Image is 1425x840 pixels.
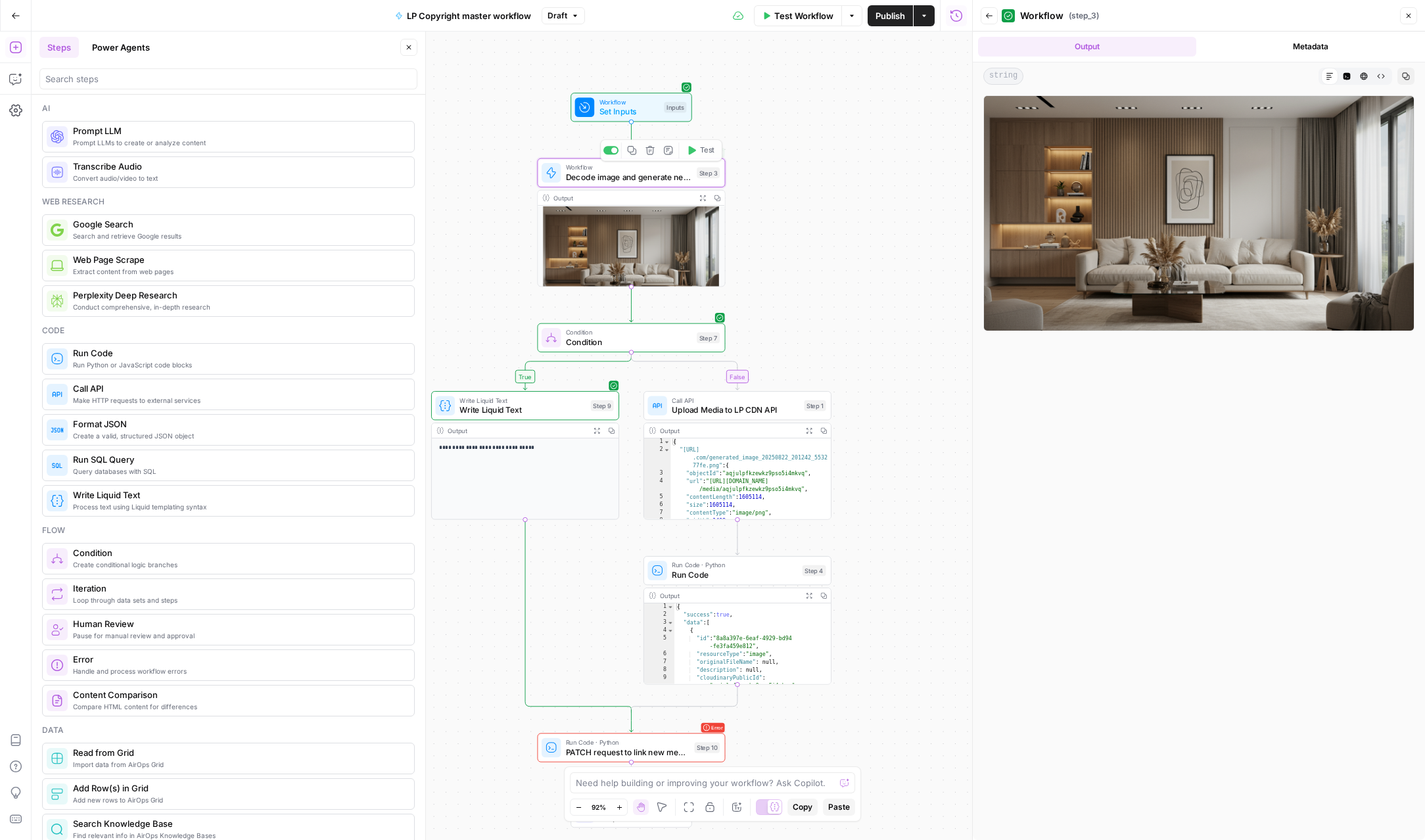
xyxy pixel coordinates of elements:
button: Draft [542,7,585,24]
span: Conduct comprehensive, in-depth research [73,302,404,312]
span: Workflow [1020,9,1063,22]
div: ErrorRun Code · PythonPATCH request to link new media - Run CodeStep 10 [537,733,725,762]
div: 2 [644,611,674,619]
div: 8 [644,666,674,674]
span: Make HTTP requests to external services [73,395,404,406]
span: Read from Grid [73,746,404,759]
button: Output [978,37,1196,57]
span: Prompt LLM [73,124,404,137]
span: Condition [566,327,692,337]
span: PATCH request to link new media - Run Code [566,746,689,758]
span: Set Inputs [599,105,659,117]
span: Workflow [599,97,659,107]
div: Step 1 [804,400,826,411]
span: Draft [548,10,567,22]
span: Condition [73,546,404,559]
span: Decode image and generate new one with Imagen [566,171,692,183]
span: Format JSON [73,417,404,431]
span: Convert audio/video to text [73,173,404,183]
div: 6 [644,651,674,659]
div: EndOutput [537,799,725,828]
span: Run Code [672,569,797,580]
span: Call API [672,395,799,405]
div: 2 [644,446,671,470]
span: Run Code · Python [566,737,689,747]
span: Error [73,653,404,666]
div: Step 3 [697,168,720,179]
div: Output [660,426,798,436]
div: 5 [644,494,671,502]
span: Extract content from web pages [73,266,404,277]
span: Paste [828,801,850,813]
div: Flow [42,525,415,536]
span: Add new rows to AirOps Grid [73,795,404,805]
span: Google Search [73,218,404,231]
div: 7 [644,659,674,666]
span: Iteration [73,582,404,595]
div: 4 [644,478,671,494]
button: Power Agents [84,37,158,58]
g: Edge from step_4 to step_7-conditional-end [631,685,737,712]
span: Write Liquid Text [459,395,586,405]
span: string [983,68,1023,85]
div: 1 [644,603,674,611]
span: Toggle code folding, rows 2 through 11 [663,446,670,454]
g: Edge from step_9 to step_7-conditional-end [525,520,631,712]
img: vrinnnclop0vshvmafd7ip1g7ohf [51,694,64,707]
span: Write Liquid Text [73,488,404,502]
button: Publish [868,5,913,26]
span: Compare HTML content for differences [73,701,404,712]
span: Add Row(s) in Grid [73,782,404,795]
span: Create conditional logic branches [73,559,404,570]
span: Query databases with SQL [73,466,404,477]
span: Call API [73,382,404,395]
g: Edge from step_3 to step_7 [630,287,634,322]
button: Copy [787,799,818,816]
g: Edge from step_7 to step_9 [523,352,631,390]
div: Inputs [664,102,686,113]
span: Upload Media to LP CDN API [672,404,799,415]
div: Output [448,426,586,436]
button: Test Workflow [754,5,841,26]
span: Error [711,720,723,735]
img: generated_image_20250822_201242_553277fe.png [538,206,724,302]
span: Search Knowledge Base [73,817,404,830]
span: Process text using Liquid templating syntax [73,502,404,512]
g: Edge from start to step_3 [630,122,634,157]
div: 3 [644,470,671,478]
input: Search steps [45,72,411,85]
div: Output [553,193,691,202]
div: 7 [644,509,671,517]
div: WorkflowDecode image and generate new one with ImagenStep 3TestOutput [537,158,725,287]
span: Condition [566,336,692,348]
g: Edge from step_7-conditional-end to step_10 [630,709,634,732]
span: Perplexity Deep Research [73,289,404,302]
span: Transcribe Audio [73,160,404,173]
div: Ai [42,103,415,114]
button: Metadata [1202,37,1420,57]
div: ConditionConditionStep 7 [537,323,725,352]
span: Prompt LLMs to create or analyze content [73,137,404,148]
div: Step 9 [591,400,614,411]
span: Run SQL Query [73,453,404,466]
div: Output [660,591,798,601]
div: Code [42,325,415,337]
div: 1 [644,438,671,446]
span: Human Review [73,617,404,630]
div: 9 [644,674,674,690]
span: Toggle code folding, rows 3 through 54 [667,619,674,627]
span: Run Code [73,346,404,360]
div: 4 [644,627,674,635]
div: Call APIUpload Media to LP CDN APIStep 1Output{ "[URL] .com/generated_image_20250822_201242_5532 ... [643,391,831,520]
span: Pause for manual review and approval [73,630,404,641]
span: Workflow [566,162,692,172]
span: Run Code · Python [672,560,797,570]
div: 3 [644,619,674,627]
span: Output [599,811,682,823]
span: Toggle code folding, rows 1 through 111 [667,603,674,611]
span: Search and retrieve Google results [73,231,404,241]
div: Run Code · PythonRun CodeStep 4Output{ "success":true, "data":[ { "id":"8a8a397e-6eaf-4929-bd94 -... [643,556,831,685]
div: 5 [644,635,674,651]
button: Steps [39,37,79,58]
button: Paste [823,799,855,816]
